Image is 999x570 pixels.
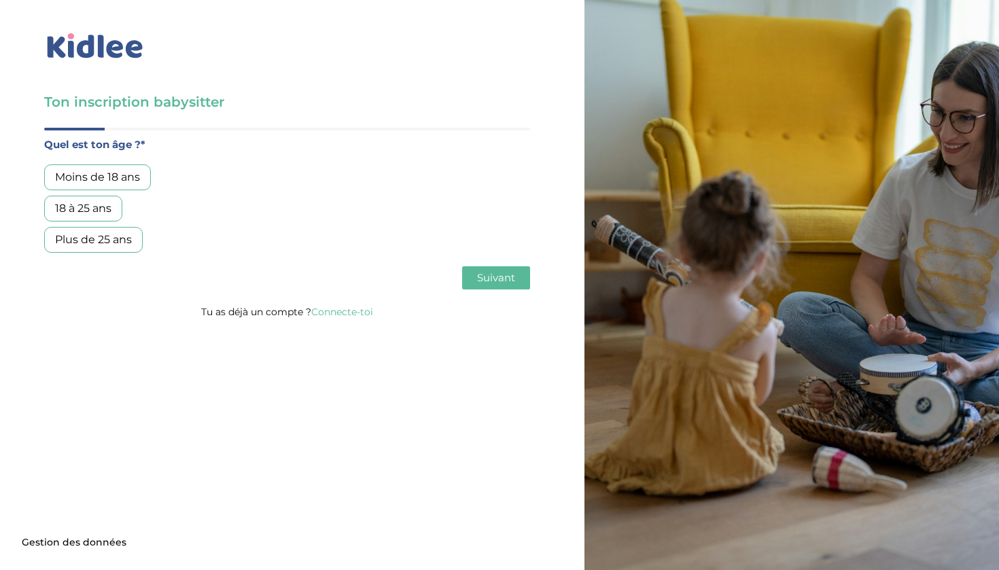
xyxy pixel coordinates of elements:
button: Suivant [462,266,530,289]
button: Précédent [44,266,108,289]
span: Gestion des données [22,537,126,549]
span: Suivant [477,271,515,284]
a: Connecte-toi [311,306,373,318]
label: Quel est ton âge ?* [44,136,530,154]
button: Gestion des données [14,529,135,557]
h3: Ton inscription babysitter [44,92,530,111]
div: 18 à 25 ans [44,196,122,221]
img: logo_kidlee_bleu [44,31,146,62]
div: Moins de 18 ans [44,164,151,190]
div: Plus de 25 ans [44,227,143,253]
p: Tu as déjà un compte ? [44,303,530,321]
